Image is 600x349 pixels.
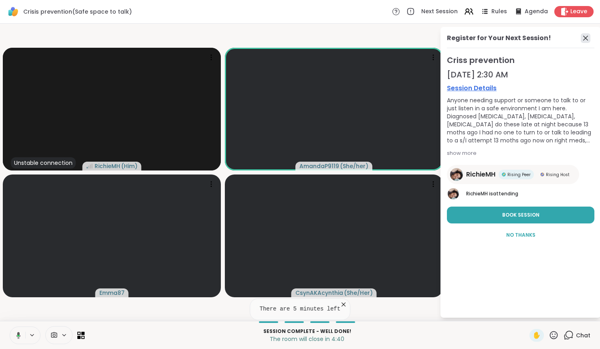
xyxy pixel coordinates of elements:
img: ShareWell Logomark [6,5,20,18]
span: RichieMH [95,162,120,170]
span: ( She/her ) [340,162,368,170]
span: AmandaP9119 [299,162,339,170]
button: Book Session [447,207,594,223]
img: RichieMH [57,48,166,170]
span: ✋ [533,331,541,340]
pre: There are 5 minutes left [260,305,341,313]
span: ( Him ) [121,162,137,170]
span: Rules [491,8,507,16]
div: Unstable connection [11,157,76,168]
div: Register for Your Next Session! [447,33,551,43]
span: Criss prevention [447,55,594,66]
div: Anyone needing support or someone to talk to or just listen in a safe environment I am here. Diag... [447,96,594,144]
span: Emma87 [99,289,125,297]
span: RichieMH [466,190,488,197]
a: Session Details [447,83,594,93]
div: show more [447,149,594,157]
span: No Thanks [506,231,535,239]
span: ( She/Her ) [344,289,373,297]
img: Rising Host [540,172,544,177]
span: Rising Peer [507,172,531,178]
p: The room will close in 4:40 [89,335,525,343]
div: [DATE] 2:30 AM [447,69,594,80]
img: Rising Peer [502,172,506,177]
img: RichieMH [448,188,459,199]
span: RichieMH [466,170,495,179]
span: CsynAKAcynthia [295,289,343,297]
a: RichieMHRichieMHRising PeerRising PeerRising HostRising Host [447,165,579,184]
span: Book Session [502,211,539,219]
button: No Thanks [447,227,594,243]
span: Leave [570,8,587,16]
span: Chat [576,331,590,339]
span: Next Session [421,8,458,16]
p: is attending [466,190,594,197]
span: Agenda [525,8,548,16]
p: Session Complete - well done! [89,328,525,335]
span: Rising Host [546,172,570,178]
img: RichieMH [450,168,463,181]
span: Crisis prevention(Safe space to talk) [23,8,132,16]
